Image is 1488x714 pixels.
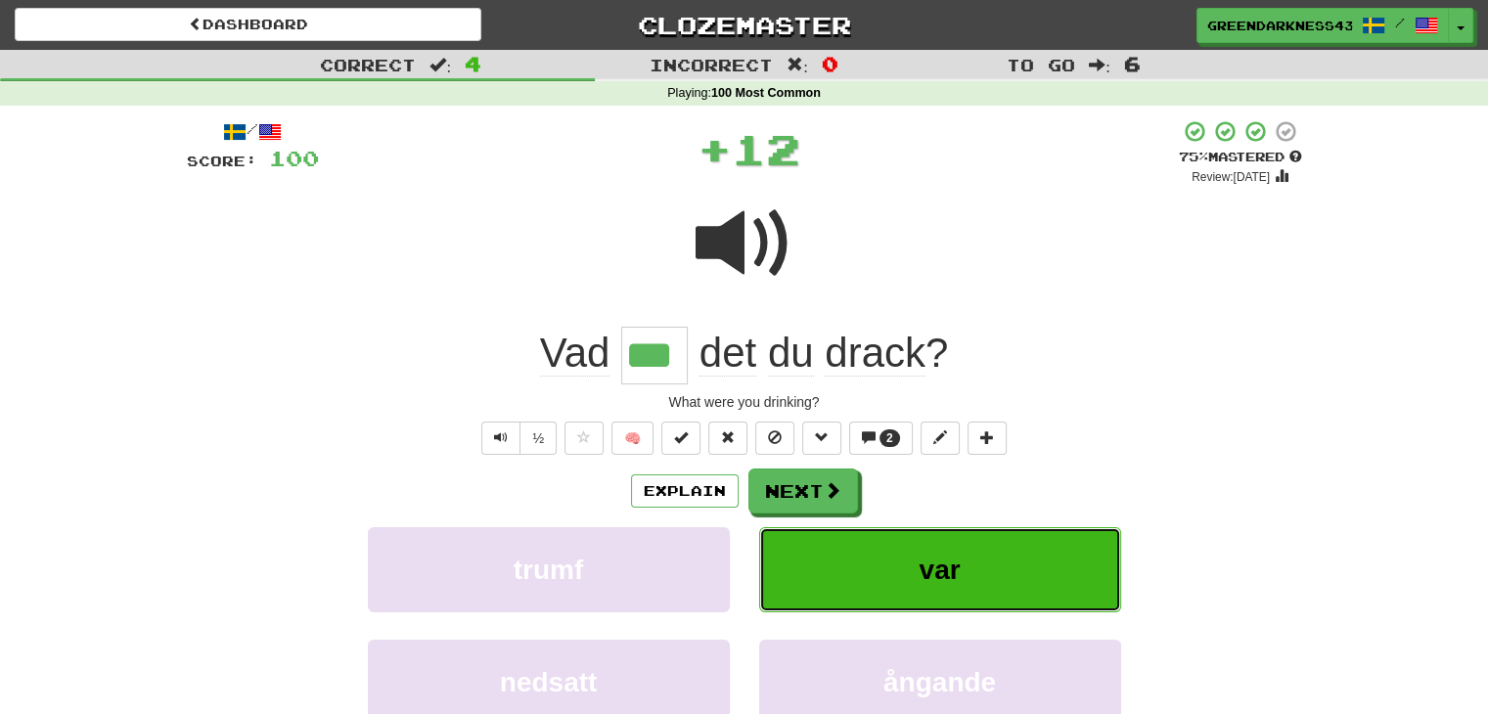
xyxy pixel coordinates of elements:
span: nedsatt [500,667,598,697]
span: du [768,330,814,377]
span: Score: [187,153,257,169]
span: ångande [883,667,996,697]
button: Favorite sentence (alt+f) [564,422,604,455]
span: ? [688,330,948,377]
button: Reset to 0% Mastered (alt+r) [708,422,747,455]
button: 2 [849,422,913,455]
span: det [699,330,756,377]
span: 100 [269,146,319,170]
a: Clozemaster [511,8,977,42]
button: var [759,527,1121,612]
strong: 100 Most Common [711,86,821,100]
span: trumf [514,555,584,585]
span: 0 [822,52,838,75]
div: / [187,119,319,144]
span: 2 [886,431,893,445]
span: : [1089,57,1110,73]
span: + [698,119,732,178]
button: Play sentence audio (ctl+space) [481,422,520,455]
span: var [919,555,960,585]
span: 12 [732,124,800,173]
span: 4 [465,52,481,75]
a: GreenDarkness436 / [1196,8,1449,43]
div: Mastered [1179,149,1302,166]
span: / [1395,16,1405,29]
a: Dashboard [15,8,481,41]
button: 🧠 [611,422,654,455]
span: drack [825,330,925,377]
button: Edit sentence (alt+d) [921,422,960,455]
button: trumf [368,527,730,612]
div: What were you drinking? [187,392,1302,412]
div: Text-to-speech controls [477,422,557,455]
small: Review: [DATE] [1192,170,1270,184]
button: Grammar (alt+g) [802,422,841,455]
button: Add to collection (alt+a) [968,422,1007,455]
span: 75 % [1179,149,1208,164]
span: GreenDarkness436 [1207,17,1352,34]
button: Next [748,469,858,513]
span: Vad [540,330,610,377]
span: : [787,57,808,73]
span: To go [1007,55,1075,74]
button: Set this sentence to 100% Mastered (alt+m) [661,422,700,455]
button: Ignore sentence (alt+i) [755,422,794,455]
button: ½ [519,422,557,455]
span: Incorrect [650,55,773,74]
span: : [429,57,451,73]
button: Explain [631,474,739,508]
span: Correct [320,55,416,74]
span: 6 [1124,52,1141,75]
